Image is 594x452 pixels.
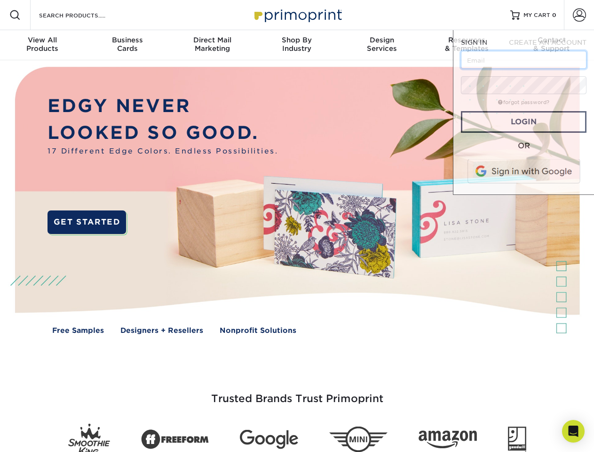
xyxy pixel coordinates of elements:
span: CREATE AN ACCOUNT [509,39,586,46]
span: MY CART [523,11,550,19]
span: Shop By [254,36,339,44]
p: LOOKED SO GOOD. [48,120,278,146]
div: Open Intercom Messenger [562,420,585,443]
div: & Templates [424,36,509,53]
span: 0 [552,12,556,18]
a: Shop ByIndustry [254,30,339,60]
div: Services [340,36,424,53]
img: Primoprint [250,5,344,25]
div: OR [461,140,586,152]
span: Design [340,36,424,44]
a: DesignServices [340,30,424,60]
div: Industry [254,36,339,53]
img: Google [240,430,298,449]
a: Login [461,111,586,133]
input: Email [461,51,586,69]
div: Cards [85,36,169,53]
a: Direct MailMarketing [170,30,254,60]
h3: Trusted Brands Trust Primoprint [22,370,572,416]
a: Nonprofit Solutions [220,325,296,336]
a: Resources& Templates [424,30,509,60]
span: 17 Different Edge Colors. Endless Possibilities. [48,146,278,157]
img: Goodwill [508,427,526,452]
span: Business [85,36,169,44]
a: Designers + Resellers [120,325,203,336]
div: Marketing [170,36,254,53]
span: SIGN IN [461,39,487,46]
span: Direct Mail [170,36,254,44]
img: Amazon [419,431,477,449]
a: forgot password? [498,99,549,105]
a: GET STARTED [48,210,126,234]
p: EDGY NEVER [48,93,278,120]
input: SEARCH PRODUCTS..... [38,9,130,21]
a: Free Samples [52,325,104,336]
a: BusinessCards [85,30,169,60]
span: Resources [424,36,509,44]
